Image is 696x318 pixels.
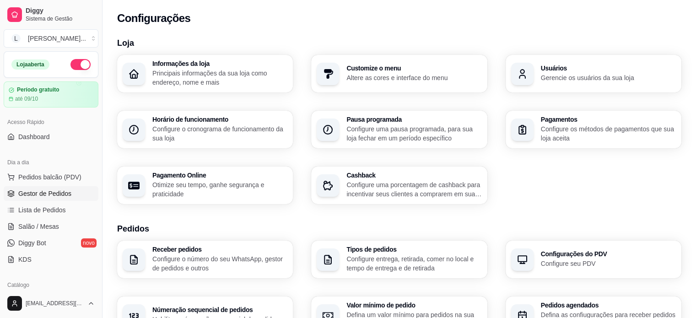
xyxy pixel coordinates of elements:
button: Pedidos balcão (PDV) [4,170,98,184]
button: [EMAIL_ADDRESS][DOMAIN_NAME] [4,292,98,314]
span: [EMAIL_ADDRESS][DOMAIN_NAME] [26,300,84,307]
p: Configure entrega, retirada, comer no local e tempo de entrega e de retirada [346,254,481,273]
button: Select a team [4,29,98,48]
a: Salão / Mesas [4,219,98,234]
span: Diggy [26,7,95,15]
button: Horário de funcionamentoConfigure o cronograma de funcionamento da sua loja [117,111,293,148]
h3: Loja [117,37,681,49]
button: Pausa programadaConfigure uma pausa programada, para sua loja fechar em um período específico [311,111,487,148]
h3: Customize o menu [346,65,481,71]
span: L [11,34,21,43]
div: Loja aberta [11,59,49,70]
h3: Informações da loja [152,60,287,67]
h3: Valor mínimo de pedido [346,302,481,308]
span: Lista de Pedidos [18,205,66,215]
p: Gerencie os usuários da sua loja [541,73,676,82]
span: Dashboard [18,132,50,141]
button: PagamentosConfigure os métodos de pagamentos que sua loja aceita [506,111,681,148]
p: Configure o número do seu WhatsApp, gestor de pedidos e outros [152,254,287,273]
h3: Pagamento Online [152,172,287,178]
span: KDS [18,255,32,264]
article: até 09/10 [15,95,38,102]
p: Configure os métodos de pagamentos que sua loja aceita [541,124,676,143]
button: UsuáriosGerencie os usuários da sua loja [506,55,681,92]
h3: Receber pedidos [152,246,287,253]
div: [PERSON_NAME] ... [28,34,86,43]
button: Receber pedidosConfigure o número do seu WhatsApp, gestor de pedidos e outros [117,241,293,278]
button: Configurações do PDVConfigure seu PDV [506,241,681,278]
div: Dia a dia [4,155,98,170]
h3: Pedidos [117,222,681,235]
button: CashbackConfigure uma porcentagem de cashback para incentivar seus clientes a comprarem em sua loja [311,167,487,204]
span: Gestor de Pedidos [18,189,71,198]
span: Pedidos balcão (PDV) [18,172,81,182]
a: DiggySistema de Gestão [4,4,98,26]
a: Período gratuitoaté 09/10 [4,81,98,108]
h3: Pausa programada [346,116,481,123]
a: KDS [4,252,98,267]
h3: Cashback [346,172,481,178]
span: Diggy Bot [18,238,46,248]
h3: Pagamentos [541,116,676,123]
p: Principais informações da sua loja como endereço, nome e mais [152,69,287,87]
h3: Configurações do PDV [541,251,676,257]
h3: Tipos de pedidos [346,246,481,253]
h3: Usuários [541,65,676,71]
p: Configure o cronograma de funcionamento da sua loja [152,124,287,143]
p: Configure uma pausa programada, para sua loja fechar em um período específico [346,124,481,143]
button: Customize o menuAltere as cores e interface do menu [311,55,487,92]
a: Dashboard [4,129,98,144]
button: Pagamento OnlineOtimize seu tempo, ganhe segurança e praticidade [117,167,293,204]
a: Lista de Pedidos [4,203,98,217]
span: Salão / Mesas [18,222,59,231]
div: Acesso Rápido [4,115,98,129]
h3: Númeração sequencial de pedidos [152,307,287,313]
button: Tipos de pedidosConfigure entrega, retirada, comer no local e tempo de entrega e de retirada [311,241,487,278]
h3: Horário de funcionamento [152,116,287,123]
p: Configure seu PDV [541,259,676,268]
p: Otimize seu tempo, ganhe segurança e praticidade [152,180,287,199]
p: Altere as cores e interface do menu [346,73,481,82]
a: Gestor de Pedidos [4,186,98,201]
article: Período gratuito [17,86,59,93]
button: Informações da lojaPrincipais informações da sua loja como endereço, nome e mais [117,55,293,92]
h3: Pedidos agendados [541,302,676,308]
button: Alterar Status [70,59,91,70]
h2: Configurações [117,11,190,26]
p: Configure uma porcentagem de cashback para incentivar seus clientes a comprarem em sua loja [346,180,481,199]
div: Catálogo [4,278,98,292]
a: Diggy Botnovo [4,236,98,250]
span: Sistema de Gestão [26,15,95,22]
